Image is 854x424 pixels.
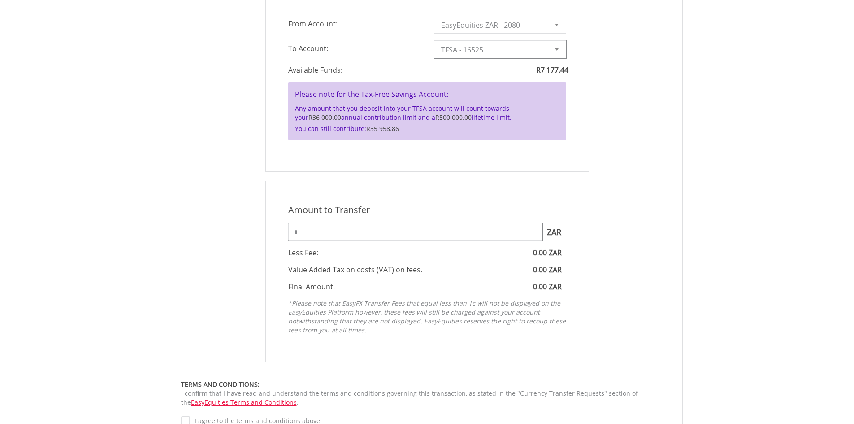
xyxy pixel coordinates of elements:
span: R500 000.00 [435,113,472,122]
span: R35 958.86 [366,124,399,133]
a: EasyEquities Terms and Conditions [191,398,297,407]
p: You can still contribute: [295,124,559,133]
span: Available Funds: [282,65,427,75]
span: To Account: [282,40,427,57]
span: 0.00 ZAR [533,248,562,258]
span: Final Amount: [288,282,335,292]
span: Value Added Tax on costs (VAT) on fees. [288,265,422,275]
div: I confirm that I have read and understand the terms and conditions governing this transaction, as... [181,380,673,407]
span: ZAR [542,223,566,241]
span: From Account: [282,16,427,32]
span: EasyEquities ZAR - 2080 [441,16,546,34]
p: Any amount that you deposit into your TFSA account will count towards your annual contribution li... [295,104,559,122]
em: *Please note that EasyFX Transfer Fees that equal less than 1c will not be displayed on the EasyE... [288,299,566,334]
span: TFSA - 16525 [441,41,546,59]
h4: Please note for the Tax-Free Savings Account: [295,89,559,100]
span: Less Fee: [288,248,318,258]
div: TERMS AND CONDITIONS: [181,380,673,389]
span: R7 177.44 [536,65,568,75]
span: 0.00 ZAR [533,282,562,292]
span: 0.00 ZAR [533,265,562,275]
div: Amount to Transfer [282,204,573,217]
span: R36 000.00 [308,113,341,122]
